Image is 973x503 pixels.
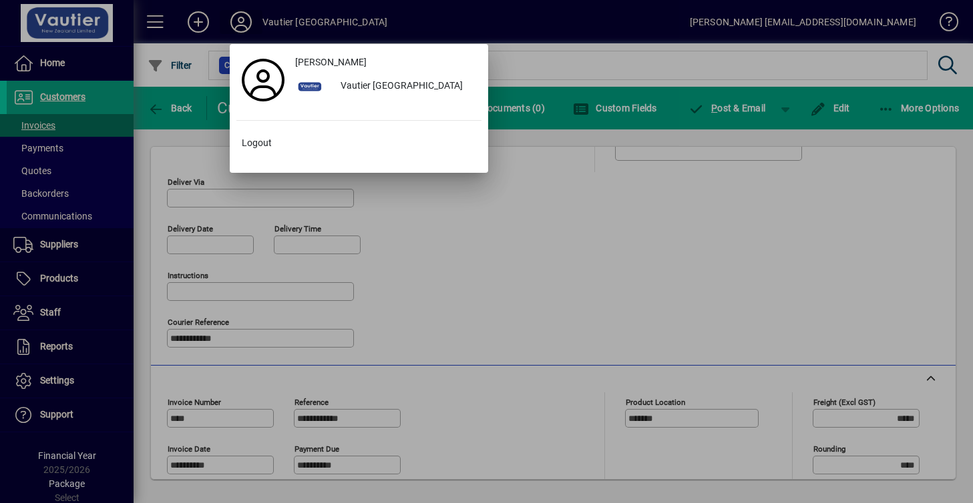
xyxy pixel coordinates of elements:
div: Vautier [GEOGRAPHIC_DATA] [330,75,481,99]
span: Logout [242,136,272,150]
button: Logout [236,131,481,155]
span: [PERSON_NAME] [295,55,367,69]
a: Profile [236,68,290,92]
button: Vautier [GEOGRAPHIC_DATA] [290,75,481,99]
a: [PERSON_NAME] [290,51,481,75]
